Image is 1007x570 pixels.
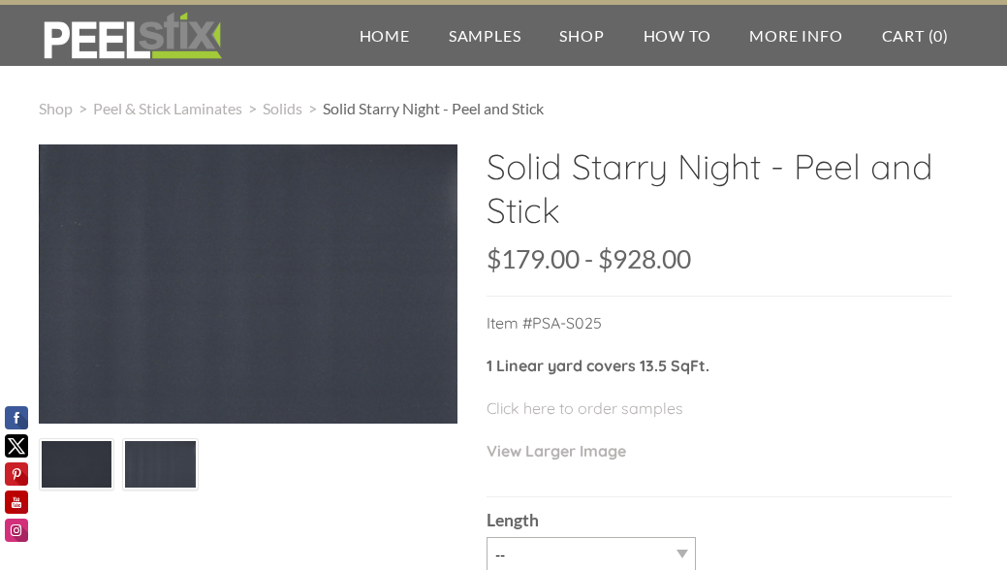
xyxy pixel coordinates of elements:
[125,441,196,489] img: s832171791223022656_p573_i1_w160.jpeg
[39,99,73,117] a: Shop
[39,12,226,60] img: REFACE SUPPLIES
[487,243,691,274] span: $179.00 - $928.00
[487,398,683,418] a: Click here to order samples
[73,99,93,117] span: >
[93,99,242,117] a: Peel & Stick Laminates
[429,5,541,66] a: Samples
[730,5,862,66] a: More Info
[263,99,302,117] a: Solids
[624,5,731,66] a: How To
[863,5,968,66] a: Cart (0)
[933,26,943,45] span: 0
[302,99,323,117] span: >
[487,510,539,530] b: Length
[242,99,263,117] span: >
[487,311,952,354] p: Item #PSA-S025
[540,5,623,66] a: Shop
[323,99,544,117] span: Solid Starry Night - Peel and Stick
[42,441,112,489] img: s832171791223022656_p573_i2_w2048.jpeg
[487,356,709,375] strong: 1 Linear yard covers 13.5 SqFt.
[340,5,429,66] a: Home
[487,441,626,460] a: View Larger Image
[487,144,952,246] h2: Solid Starry Night - Peel and Stick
